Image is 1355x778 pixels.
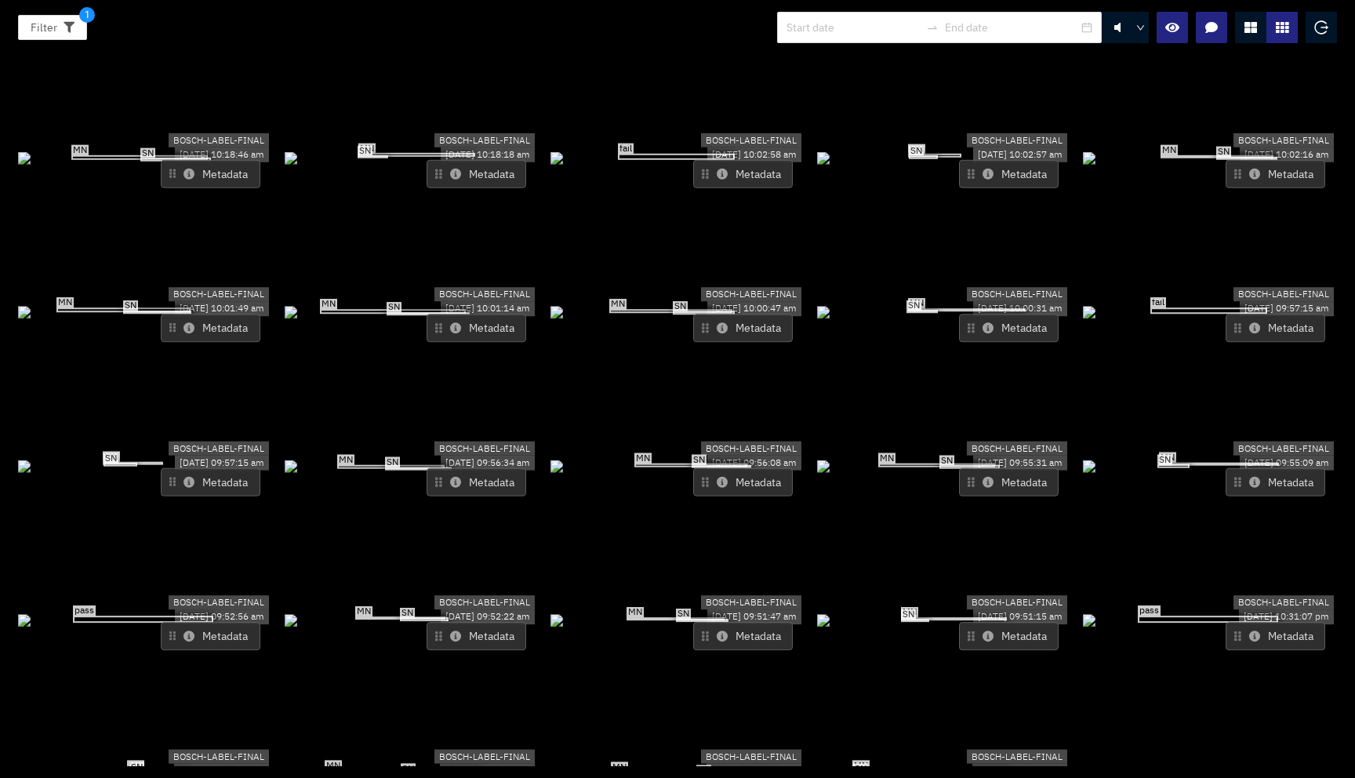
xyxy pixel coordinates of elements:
div: [DATE] 10:18:46 am [175,147,269,162]
span: MN [71,145,89,156]
div: [DATE] 09:52:22 am [441,610,535,625]
div: BOSCH-LABEL-FINAL [1233,441,1334,456]
span: MN [609,299,627,310]
div: [DATE] 09:57:15 am [175,456,269,471]
div: [DATE] 10:02:57 am [973,147,1067,162]
div: BOSCH-LABEL-FINAL [1233,133,1334,147]
span: SN [909,146,924,157]
button: Metadata [427,160,526,188]
span: SN [692,455,707,466]
button: Metadata [161,160,260,188]
button: Metadata [693,468,793,496]
span: SN [901,609,916,620]
span: MN [358,144,376,155]
span: MN [56,297,74,308]
div: BOSCH-LABEL-FINAL [169,133,269,147]
div: BOSCH-LABEL-FINAL [967,133,1067,147]
span: MN [127,761,144,772]
button: Metadata [693,314,793,342]
span: 1 [79,7,95,23]
span: to [926,21,939,34]
button: Metadata [1226,160,1325,188]
span: SN [1157,455,1172,466]
div: [DATE] 10:01:14 am [441,302,535,317]
div: BOSCH-LABEL-FINAL [701,749,801,764]
span: MN [627,607,644,618]
button: Metadata [959,314,1059,342]
div: BOSCH-LABEL-FINAL [169,287,269,302]
button: Metadata [1226,314,1325,342]
div: [DATE] 09:51:47 am [707,610,801,625]
div: BOSCH-LABEL-FINAL [701,441,801,456]
div: BOSCH-LABEL-FINAL [1233,595,1334,610]
button: Metadata [161,622,260,650]
div: BOSCH-LABEL-FINAL [434,441,535,456]
span: logout [1314,20,1328,35]
div: BOSCH-LABEL-FINAL [701,133,801,147]
button: Metadata [693,160,793,188]
span: MN [325,761,342,772]
button: Metadata [427,468,526,496]
input: End date [945,19,1078,36]
span: Filter [31,19,57,36]
span: pass [73,605,96,616]
div: [DATE] 09:55:31 am [973,456,1067,471]
div: BOSCH-LABEL-FINAL [701,595,801,610]
div: BOSCH-LABEL-FINAL [434,287,535,302]
span: MN [320,299,337,310]
div: [DATE] 09:57:15 am [1240,302,1334,317]
div: BOSCH-LABEL-FINAL [434,595,535,610]
span: MN [337,454,354,465]
span: SN [1216,147,1231,158]
span: MN [103,452,120,463]
span: fail [1150,297,1166,308]
div: BOSCH-LABEL-FINAL [434,749,535,764]
span: SN [140,147,155,158]
div: BOSCH-LABEL-FINAL [701,287,801,302]
span: SN [385,456,400,467]
div: [DATE] 09:51:15 am [973,610,1067,625]
button: Metadata [161,468,260,496]
div: BOSCH-LABEL-FINAL [1233,287,1334,302]
div: BOSCH-LABEL-FINAL [169,595,269,610]
button: Metadata [1226,622,1325,650]
span: SN [129,762,144,773]
div: BOSCH-LABEL-FINAL [169,441,269,456]
span: SN [939,455,954,466]
div: [DATE] 09:56:34 am [441,456,535,471]
input: Start date [786,19,920,36]
span: MN [355,606,372,617]
span: SN [401,763,416,774]
span: SN [676,609,691,620]
span: MN [1161,144,1178,155]
span: SN [400,608,415,619]
span: swap-right [926,21,939,34]
span: MN [908,144,925,155]
span: MN [611,762,628,773]
div: BOSCH-LABEL-FINAL [967,595,1067,610]
span: SN [906,300,921,311]
div: [DATE] 10:00:47 am [707,302,801,317]
button: Metadata [959,468,1059,496]
button: Metadata [427,314,526,342]
button: Metadata [959,622,1059,650]
div: [DATE] 09:52:56 am [175,610,269,625]
span: MN [878,453,895,464]
span: fail [618,144,634,155]
button: Metadata [161,314,260,342]
span: SN [696,765,711,776]
span: MN [901,608,918,619]
div: [DATE] 10:00:31 am [973,302,1067,317]
div: [DATE] 10:01:49 am [175,302,269,317]
span: SN [358,146,372,157]
button: Metadata [427,622,526,650]
span: SN [673,301,688,312]
div: BOSCH-LABEL-FINAL [967,287,1067,302]
div: [DATE] 10:02:16 am [1240,147,1334,162]
div: [DATE] 10:02:58 am [707,147,801,162]
span: down [1136,24,1146,33]
div: BOSCH-LABEL-FINAL [169,749,269,764]
span: SN [104,453,118,464]
span: SN [387,302,401,313]
span: pass [1138,605,1161,616]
